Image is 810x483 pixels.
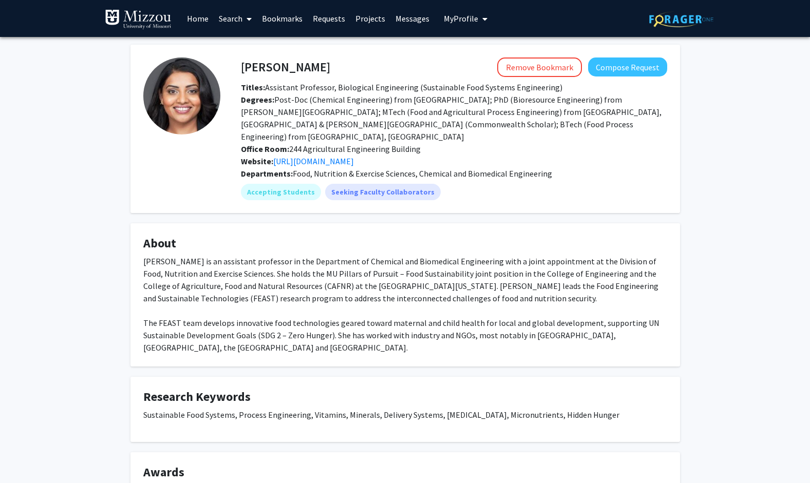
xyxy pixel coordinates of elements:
button: Compose Request to Kiruba Krishnaswamy [588,57,667,76]
h4: Research Keywords [143,390,667,404]
img: University of Missouri Logo [105,9,172,30]
a: Projects [350,1,390,36]
button: Remove Bookmark [497,57,582,77]
a: Requests [308,1,350,36]
h4: Awards [143,465,667,480]
mat-chip: Seeking Faculty Collaborators [325,184,441,200]
img: ForagerOne Logo [649,11,713,27]
a: Search [214,1,257,36]
iframe: Chat [8,437,44,475]
b: Departments: [241,168,293,179]
span: Food, Nutrition & Exercise Sciences, Chemical and Biomedical Engineering [293,168,552,179]
span: 244 Agricultural Engineering Building [241,144,421,154]
b: Office Room: [241,144,289,154]
b: Website: [241,156,273,166]
b: Degrees: [241,94,274,105]
img: Profile Picture [143,57,220,134]
a: Bookmarks [257,1,308,36]
span: Post-Doc (Chemical Engineering) from [GEOGRAPHIC_DATA]; PhD (Bioresource Engineering) from [PERSO... [241,94,662,142]
span: My Profile [444,13,478,24]
div: [PERSON_NAME] is an assistant professor in the Department of Chemical and Biomedical Engineering ... [143,255,667,354]
a: Messages [390,1,435,36]
h4: [PERSON_NAME] [241,57,330,76]
span: Assistant Professor, Biological Engineering (Sustainable Food Systems Engineering) [241,82,562,92]
a: Home [182,1,214,36]
h4: About [143,236,667,251]
p: Sustainable Food Systems, Process Engineering, Vitamins, Minerals, Delivery Systems, [MEDICAL_DAT... [143,409,667,421]
a: Opens in a new tab [273,156,354,166]
b: Titles: [241,82,265,92]
mat-chip: Accepting Students [241,184,321,200]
